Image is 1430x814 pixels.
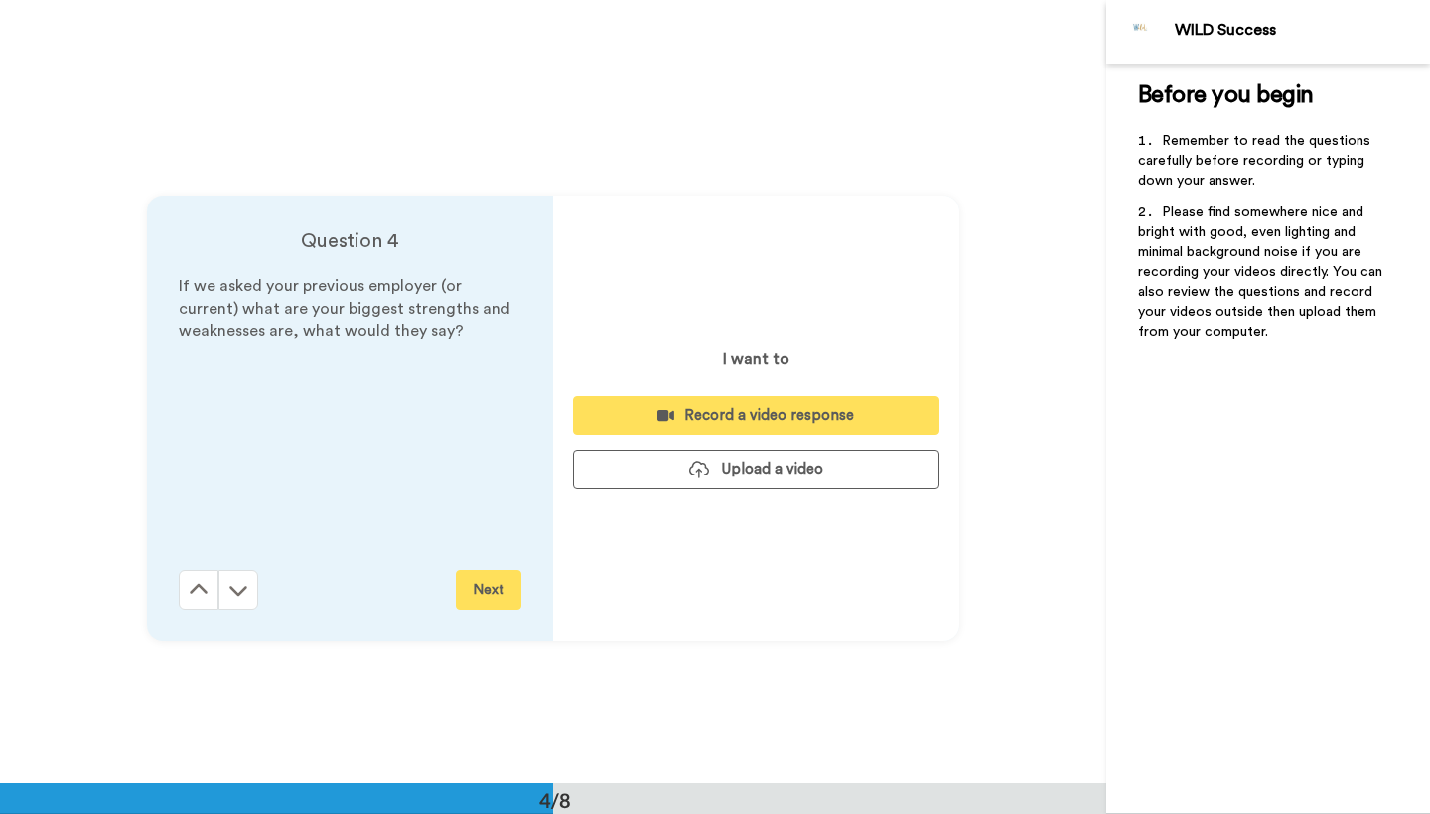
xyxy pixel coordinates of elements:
[573,396,939,435] button: Record a video response
[1175,21,1429,40] div: WILD Success
[1138,205,1386,339] span: Please find somewhere nice and bright with good, even lighting and minimal background noise if yo...
[1117,8,1165,56] img: Profile Image
[179,278,514,339] span: If we asked your previous employer (or current) what are your biggest strengths and weaknesses ar...
[589,405,924,426] div: Record a video response
[1138,83,1314,107] span: Before you begin
[573,450,939,488] button: Upload a video
[723,347,789,371] p: I want to
[456,570,521,610] button: Next
[179,227,521,255] h4: Question 4
[507,786,603,814] div: 4/8
[1138,134,1374,188] span: Remember to read the questions carefully before recording or typing down your answer.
